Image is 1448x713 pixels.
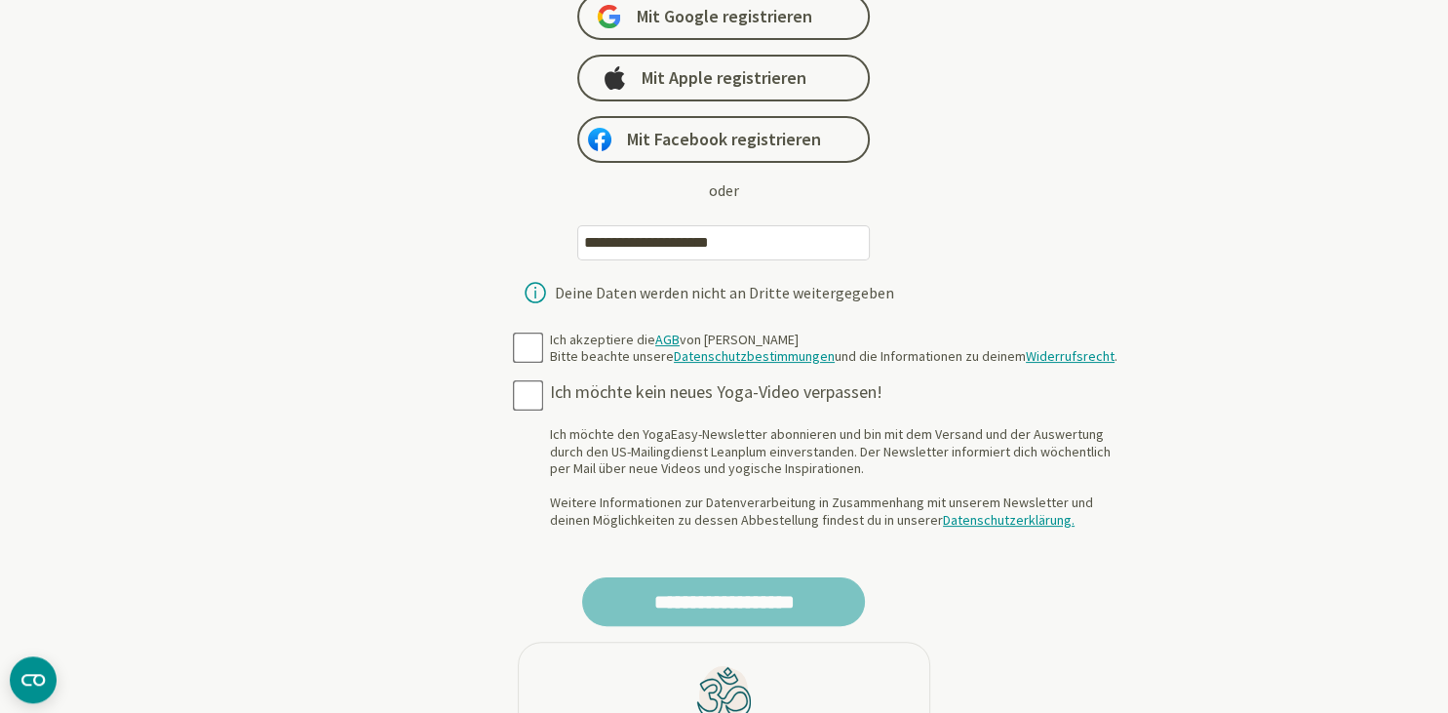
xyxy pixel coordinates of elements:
span: Mit Facebook registrieren [627,128,821,151]
span: Mit Google registrieren [636,5,811,28]
a: Mit Apple registrieren [577,55,870,101]
div: Ich möchte den YogaEasy-Newsletter abonnieren und bin mit dem Versand und der Auswertung durch de... [550,426,1125,529]
a: AGB [655,331,680,348]
div: oder [709,178,739,202]
a: Widerrufsrecht [1026,347,1115,365]
a: Datenschutzbestimmungen [674,347,835,365]
div: Deine Daten werden nicht an Dritte weitergegeben [554,285,893,300]
a: Datenschutzerklärung. [943,511,1075,529]
span: Mit Apple registrieren [642,66,806,90]
button: CMP-Widget öffnen [10,656,57,703]
a: Mit Facebook registrieren [577,116,870,163]
div: Ich möchte kein neues Yoga-Video verpassen! [550,381,1125,404]
div: Ich akzeptiere die von [PERSON_NAME] Bitte beachte unsere und die Informationen zu deinem . [550,332,1117,366]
